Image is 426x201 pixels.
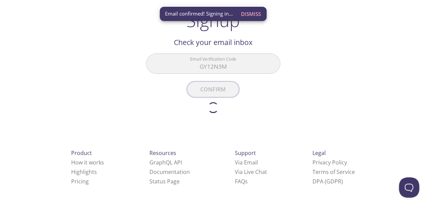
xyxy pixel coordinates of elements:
[238,7,264,20] button: Dismiss
[71,159,104,166] a: How it works
[149,168,190,176] a: Documentation
[186,10,240,30] h1: Signup
[235,178,248,185] a: FAQ
[312,168,355,176] a: Terms of Service
[399,177,419,198] iframe: Help Scout Beacon - Open
[165,10,233,17] span: Email confirmed! Signing in...
[245,178,248,185] span: s
[146,37,280,48] h2: Check your email inbox
[312,178,343,185] a: DPA (GDPR)
[241,9,261,18] span: Dismiss
[149,178,180,185] a: Status Page
[149,149,176,157] span: Resources
[71,168,97,176] a: Highlights
[235,168,267,176] a: Via Live Chat
[71,149,92,157] span: Product
[71,178,89,185] a: Pricing
[235,149,256,157] span: Support
[312,159,347,166] a: Privacy Policy
[149,159,182,166] a: GraphQL API
[312,149,326,157] span: Legal
[235,159,258,166] a: Via Email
